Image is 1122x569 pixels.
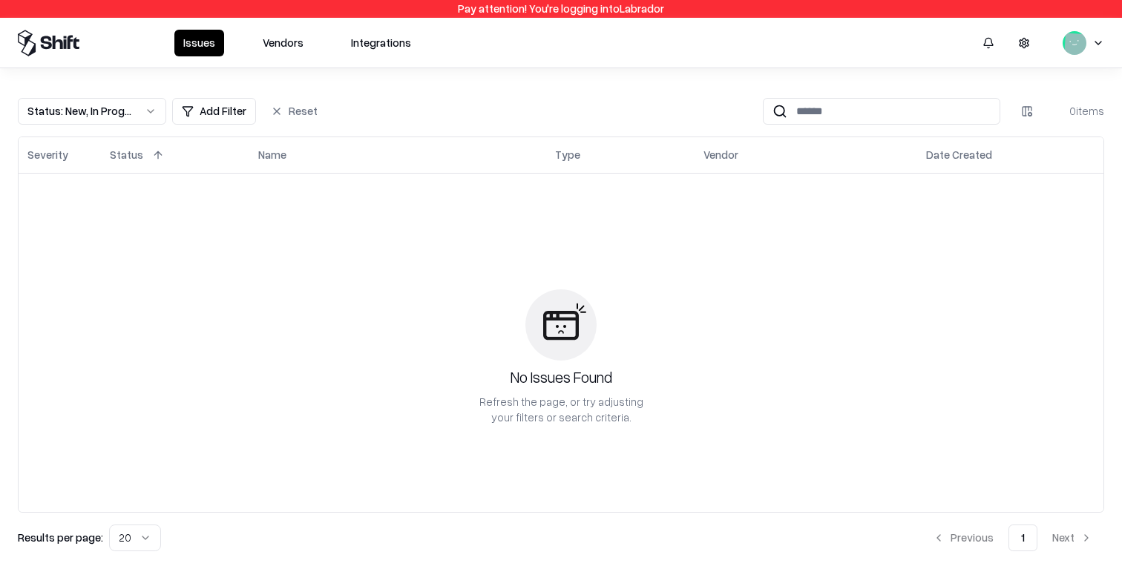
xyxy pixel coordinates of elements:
[555,147,580,162] div: Type
[511,366,612,388] div: No Issues Found
[27,147,68,162] div: Severity
[172,98,256,125] button: Add Filter
[27,103,133,119] div: Status : New, In Progress
[926,147,992,162] div: Date Created
[703,147,738,162] div: Vendor
[921,524,1104,551] nav: pagination
[1045,103,1104,119] div: 0 items
[110,147,143,162] div: Status
[342,30,420,56] button: Integrations
[18,530,103,545] p: Results per page:
[478,394,644,425] div: Refresh the page, or try adjusting your filters or search criteria.
[1008,524,1037,551] button: 1
[254,30,312,56] button: Vendors
[262,98,327,125] button: Reset
[174,30,224,56] button: Issues
[258,147,286,162] div: Name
